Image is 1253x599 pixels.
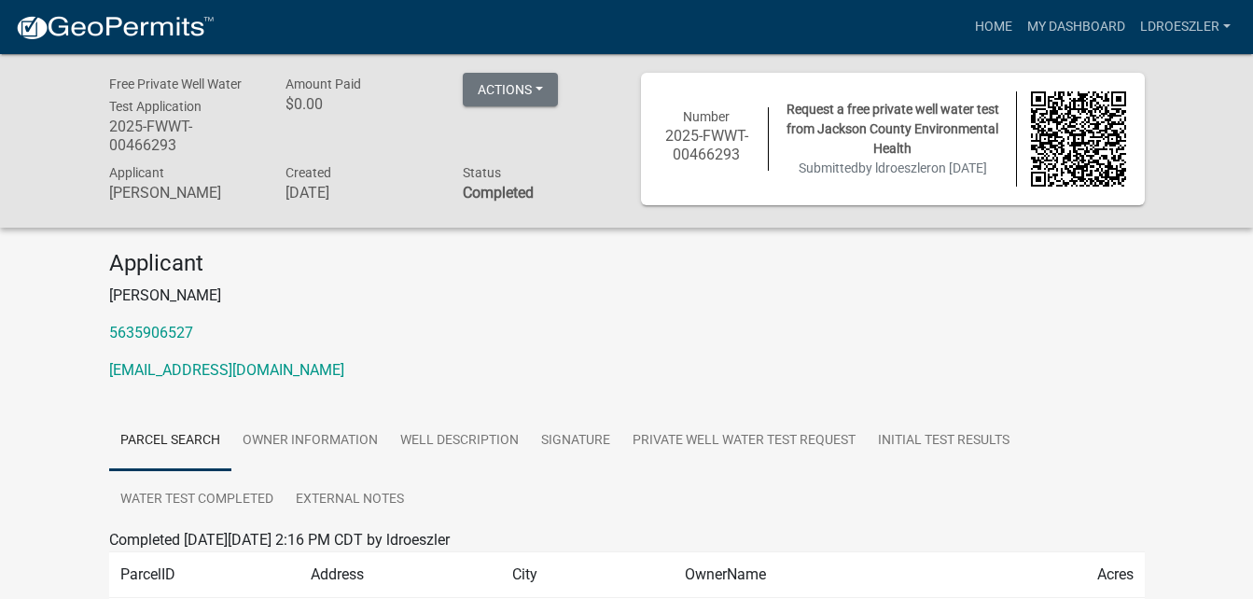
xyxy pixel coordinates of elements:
a: 5635906527 [109,324,193,341]
h6: 2025-FWWT-00466293 [660,127,755,162]
a: Well Description [389,411,530,471]
a: External Notes [285,470,415,530]
a: Water Test Completed [109,470,285,530]
h6: 2025-FWWT-00466293 [109,118,258,153]
a: Signature [530,411,621,471]
h6: $0.00 [285,95,435,113]
span: Request a free private well water test from Jackson County Environmental Health [787,102,999,156]
a: [EMAIL_ADDRESS][DOMAIN_NAME] [109,361,344,379]
span: Completed [DATE][DATE] 2:16 PM CDT by ldroeszler [109,531,450,549]
a: My Dashboard [1020,9,1133,45]
span: Number [683,109,730,124]
td: OwnerName [674,551,1067,597]
p: [PERSON_NAME] [109,285,1145,307]
span: Created [285,165,331,180]
span: Free Private Well Water Test Application [109,77,242,114]
span: Applicant [109,165,164,180]
td: ParcelID [109,551,300,597]
td: City [501,551,674,597]
a: Owner Information [231,411,389,471]
a: Private Well Water Test Request [621,411,867,471]
td: Address [299,551,501,597]
h4: Applicant [109,250,1145,277]
a: Parcel search [109,411,231,471]
span: Status [463,165,501,180]
h6: [DATE] [285,184,435,202]
span: by ldroeszler [858,160,931,175]
a: Home [968,9,1020,45]
td: Acres [1067,551,1144,597]
strong: Completed [463,184,534,202]
span: Amount Paid [285,77,361,91]
button: Actions [463,73,558,106]
a: ldroeszler [1133,9,1238,45]
img: QR code [1031,91,1126,187]
span: Submitted on [DATE] [799,160,987,175]
h6: [PERSON_NAME] [109,184,258,202]
a: Initial Test Results [867,411,1021,471]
